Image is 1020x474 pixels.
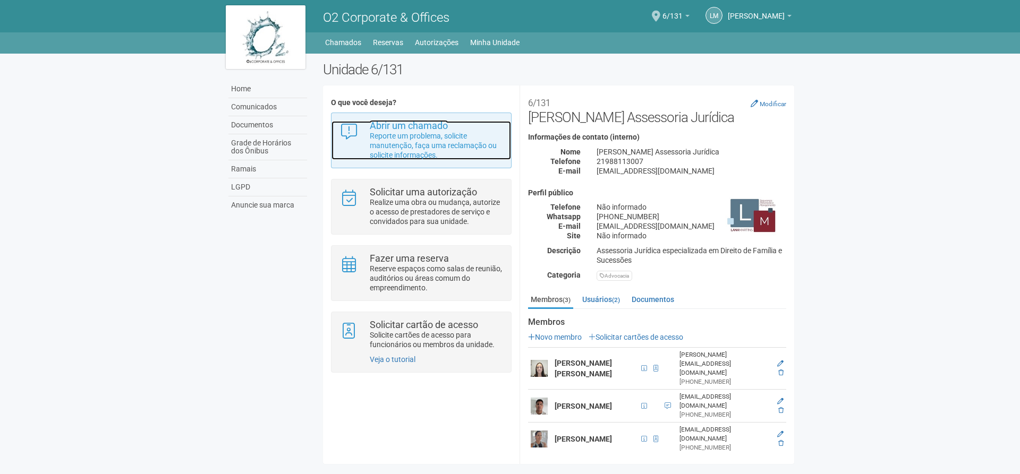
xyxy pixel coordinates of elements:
a: Solicitar cartões de acesso [589,333,683,341]
div: [PERSON_NAME][EMAIL_ADDRESS][DOMAIN_NAME] [679,350,769,377]
a: Minha Unidade [470,35,520,50]
a: Veja o tutorial [370,355,415,364]
strong: Site [567,231,581,240]
a: Fazer uma reserva Reserve espaços como salas de reunião, auditórios ou áreas comum do empreendime... [339,254,503,292]
div: [EMAIL_ADDRESS][DOMAIN_NAME] [589,166,794,176]
h2: Unidade 6/131 [323,62,794,77]
div: Assessoria Jurídica especializada em Direito de Família e Sucessões [589,246,794,265]
a: Ramais [228,160,307,178]
a: Chamados [325,35,361,50]
a: Modificar [751,99,786,108]
img: business.png [725,189,778,242]
small: 6/131 [528,98,550,108]
strong: [PERSON_NAME] [555,435,612,443]
strong: E-mail [558,222,581,230]
a: Excluir membro [778,369,784,376]
div: [EMAIL_ADDRESS][DOMAIN_NAME] [679,392,769,410]
img: user.png [531,398,548,415]
strong: Telefone [550,157,581,166]
span: Lana Martins [728,2,785,20]
h2: [PERSON_NAME] Assessoria Jurídica [528,93,786,125]
a: Comunicados [228,98,307,116]
strong: [PERSON_NAME] [PERSON_NAME] [555,359,612,378]
small: Modificar [760,100,786,108]
a: [PERSON_NAME] [728,13,792,22]
a: Editar membro [777,430,784,438]
a: 6/131 [662,13,690,22]
a: Editar membro [777,398,784,405]
div: [EMAIL_ADDRESS][DOMAIN_NAME] [589,221,794,231]
strong: Whatsapp [547,212,581,221]
strong: Abrir um chamado [370,120,448,131]
div: [PHONE_NUMBER] [679,443,769,452]
strong: Solicitar uma autorização [370,186,477,197]
a: LGPD [228,178,307,196]
span: 6/131 [662,2,683,20]
div: [PHONE_NUMBER] [679,377,769,386]
a: Usuários(2) [580,291,623,307]
small: (3) [563,296,571,304]
img: user.png [531,430,548,447]
a: Grade de Horários dos Ônibus [228,134,307,160]
a: Documentos [629,291,677,307]
div: [PHONE_NUMBER] [589,212,794,221]
strong: Membros [528,317,786,327]
h4: Perfil público [528,189,786,197]
img: user.png [531,360,548,377]
h4: Informações de contato (interno) [528,133,786,141]
a: Reservas [373,35,403,50]
a: Home [228,80,307,98]
span: O2 Corporate & Offices [323,10,449,25]
a: LM [705,7,722,24]
p: Solicite cartões de acesso para funcionários ou membros da unidade. [370,330,503,349]
a: Membros(3) [528,291,573,309]
h4: O que você deseja? [331,99,511,107]
a: Excluir membro [778,407,784,414]
strong: Solicitar cartão de acesso [370,319,478,330]
a: Excluir membro [778,439,784,447]
strong: [PERSON_NAME] [555,402,612,410]
strong: Categoria [547,271,581,279]
a: Solicitar uma autorização Realize uma obra ou mudança, autorize o acesso de prestadores de serviç... [339,187,503,226]
strong: Nome [560,148,581,156]
p: Reporte um problema, solicite manutenção, faça uma reclamação ou solicite informações. [370,131,503,160]
strong: Telefone [550,203,581,211]
div: [EMAIL_ADDRESS][DOMAIN_NAME] [679,425,769,443]
strong: Descrição [547,246,581,255]
div: Advocacia [597,271,632,281]
a: Novo membro [528,333,582,341]
a: Abrir um chamado Reporte um problema, solicite manutenção, faça uma reclamação ou solicite inform... [339,121,503,160]
small: (2) [612,296,620,304]
div: 21988113007 [589,157,794,166]
strong: E-mail [558,167,581,175]
div: [PHONE_NUMBER] [679,410,769,419]
div: Não informado [589,231,794,240]
a: Documentos [228,116,307,134]
img: logo.jpg [226,5,305,69]
strong: Fazer uma reserva [370,253,449,264]
a: Editar membro [777,360,784,367]
a: Autorizações [415,35,458,50]
p: Realize uma obra ou mudança, autorize o acesso de prestadores de serviço e convidados para sua un... [370,197,503,226]
a: Solicitar cartão de acesso Solicite cartões de acesso para funcionários ou membros da unidade. [339,320,503,349]
div: [PERSON_NAME] Assessoria Jurídica [589,147,794,157]
p: Reserve espaços como salas de reunião, auditórios ou áreas comum do empreendimento. [370,264,503,292]
a: Anuncie sua marca [228,196,307,214]
div: Não informado [589,202,794,212]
